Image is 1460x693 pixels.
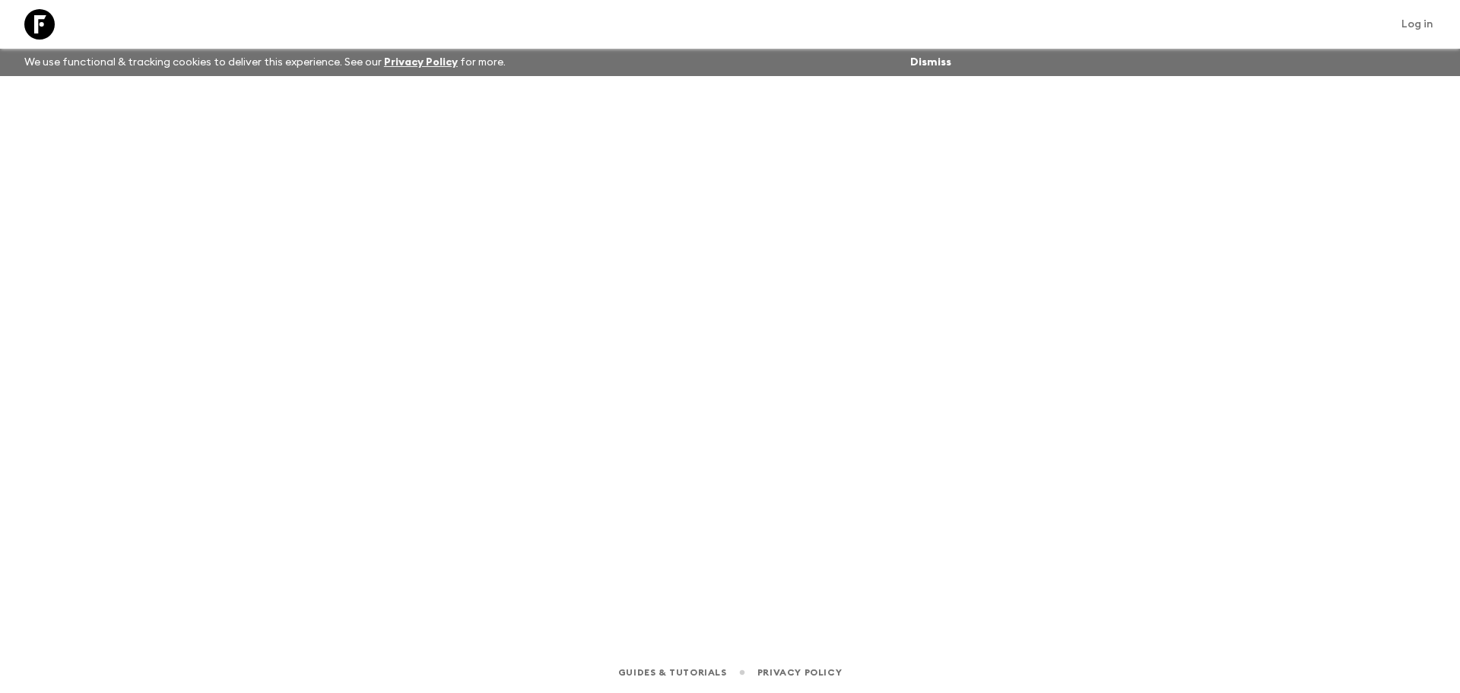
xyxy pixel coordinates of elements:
a: Log in [1393,14,1442,35]
a: Privacy Policy [384,57,458,68]
a: Privacy Policy [757,664,842,681]
p: We use functional & tracking cookies to deliver this experience. See our for more. [18,49,512,76]
button: Dismiss [906,52,955,73]
a: Guides & Tutorials [618,664,727,681]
